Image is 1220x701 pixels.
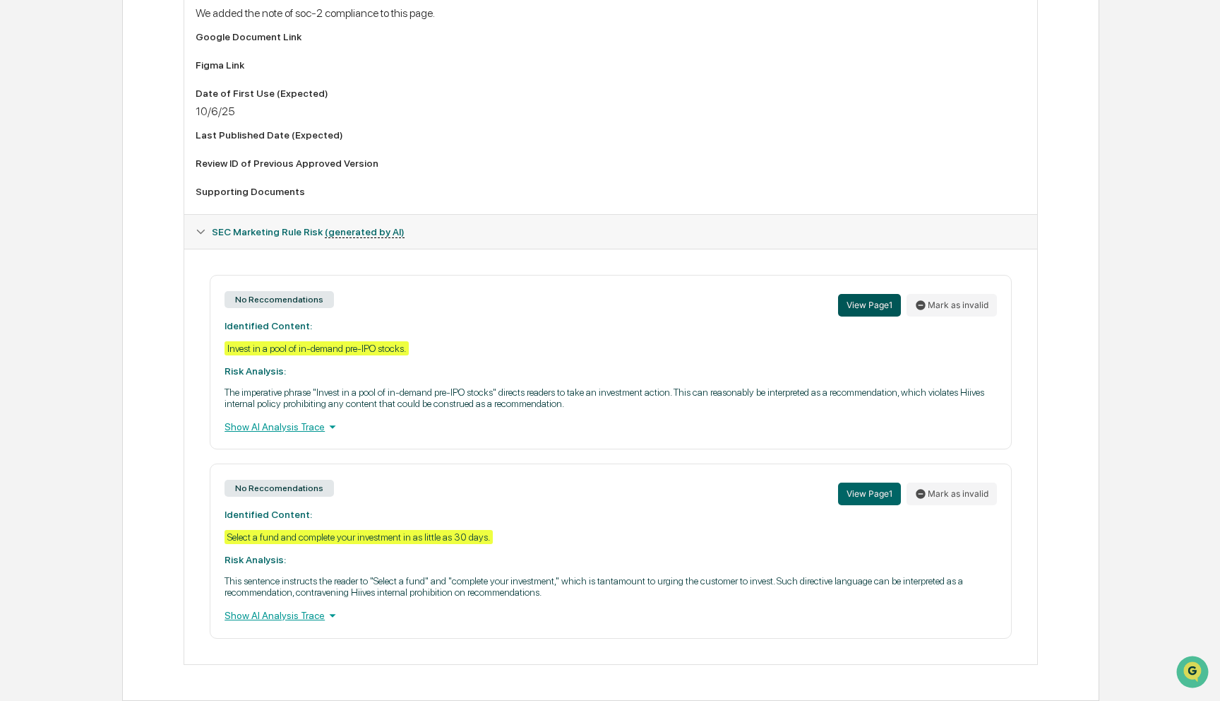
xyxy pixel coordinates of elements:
[28,178,91,192] span: Preclearance
[225,365,286,377] strong: Risk Analysis:
[225,387,997,409] p: The imperative phrase "Invest in a pool of in-demand pre-IPO stocks" directs readers to take an i...
[184,215,1037,249] div: SEC Marketing Rule Risk (generated by AI)
[225,554,286,565] strong: Risk Analysis:
[838,294,901,317] button: View Page1
[838,483,901,505] button: View Page1
[100,239,171,250] a: Powered byPylon
[140,240,171,250] span: Pylon
[225,509,312,520] strong: Identified Content:
[14,30,257,52] p: How can we help?
[225,291,334,308] div: No Reccomendations
[225,320,312,331] strong: Identified Content:
[102,179,114,191] div: 🗄️
[116,178,175,192] span: Attestations
[14,206,25,218] div: 🔎
[196,88,1026,99] div: Date of First Use (Expected)
[8,172,97,198] a: 🖐️Preclearance
[196,105,1026,118] div: 10/6/25
[196,59,1026,71] div: Figma Link
[225,341,409,355] div: Invest in a pool of in-demand pre-IPO stocks.
[196,186,1026,197] div: Supporting Documents
[225,530,493,544] div: Select a fund and complete your investment in as little as 30 days.
[907,483,997,505] button: Mark as invalid
[14,108,40,134] img: 1746055101610-c473b297-6a78-478c-a979-82029cc54cd1
[28,205,89,219] span: Data Lookup
[8,199,95,225] a: 🔎Data Lookup
[196,129,1026,141] div: Last Published Date (Expected)
[184,249,1037,664] div: SEC Marketing Rule Risk (generated by AI)
[1175,654,1213,693] iframe: Open customer support
[196,158,1026,169] div: Review ID of Previous Approved Version
[196,6,1026,20] div: We added the note of soc-2 compliance to this page.
[212,226,405,237] span: SEC Marketing Rule Risk
[48,108,232,122] div: Start new chat
[97,172,181,198] a: 🗄️Attestations
[907,294,997,317] button: Mark as invalid
[240,112,257,129] button: Start new chat
[14,179,25,191] div: 🖐️
[196,31,1026,42] div: Google Document Link
[225,480,334,497] div: No Reccomendations
[225,608,997,623] div: Show AI Analysis Trace
[48,122,179,134] div: We're available if you need us!
[225,419,997,435] div: Show AI Analysis Trace
[225,575,997,598] p: This sentence instructs the reader to "Select a fund" and "complete your investment," which is ta...
[325,226,405,238] u: (generated by AI)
